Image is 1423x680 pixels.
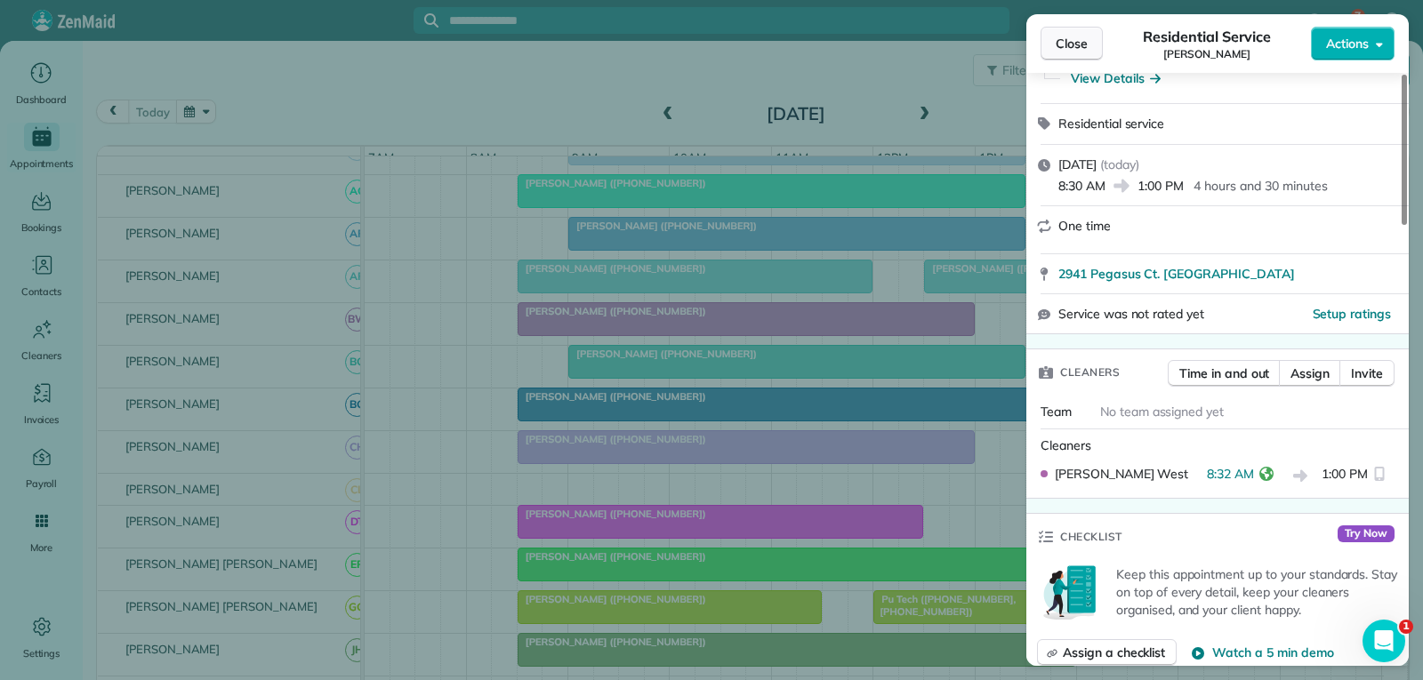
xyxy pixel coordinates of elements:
span: 1 [1399,620,1413,634]
button: Assign [1279,360,1341,387]
button: Setup ratings [1313,305,1392,323]
span: [DATE] [1058,156,1097,172]
iframe: Intercom live chat [1363,620,1405,662]
span: 1:00 PM [1138,177,1184,195]
span: Assign [1290,364,1330,382]
p: Keep this appointment up to your standards. Stay on top of every detail, keep your cleaners organ... [1116,565,1398,619]
button: View Details [1071,69,1161,87]
span: Residential Service [1143,26,1270,47]
button: Watch a 5 min demo [1191,644,1333,661]
button: Assign a checklist [1037,639,1177,666]
span: No team assigned yet [1100,404,1224,420]
span: [PERSON_NAME] West [1055,465,1188,483]
span: [PERSON_NAME] [1163,47,1250,61]
a: 2941 Pegasus Ct. [GEOGRAPHIC_DATA] [1058,265,1398,283]
button: Time in and out [1168,360,1281,387]
span: Try Now [1338,525,1395,543]
span: ( today ) [1100,156,1139,172]
span: Residential service [1058,116,1164,132]
p: 4 hours and 30 minutes [1194,177,1327,195]
span: Assign a checklist [1063,644,1165,661]
span: 2941 Pegasus Ct. [GEOGRAPHIC_DATA] [1058,265,1295,283]
span: Actions [1326,35,1369,52]
span: One time [1058,218,1111,234]
span: Team [1041,404,1072,420]
button: Invite [1339,360,1395,387]
span: Cleaners [1060,364,1120,381]
button: Close [1041,27,1103,60]
span: Setup ratings [1313,306,1392,322]
span: 1:00 PM [1322,465,1368,487]
span: Checklist [1060,528,1122,546]
span: Invite [1351,364,1383,382]
span: Service was not rated yet [1058,305,1204,324]
span: Cleaners [1041,437,1091,453]
span: 8:32 AM [1207,465,1254,487]
span: Close [1056,35,1088,52]
span: Time in and out [1179,364,1269,382]
span: 8:30 AM [1058,177,1105,195]
span: Watch a 5 min demo [1212,644,1333,661]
